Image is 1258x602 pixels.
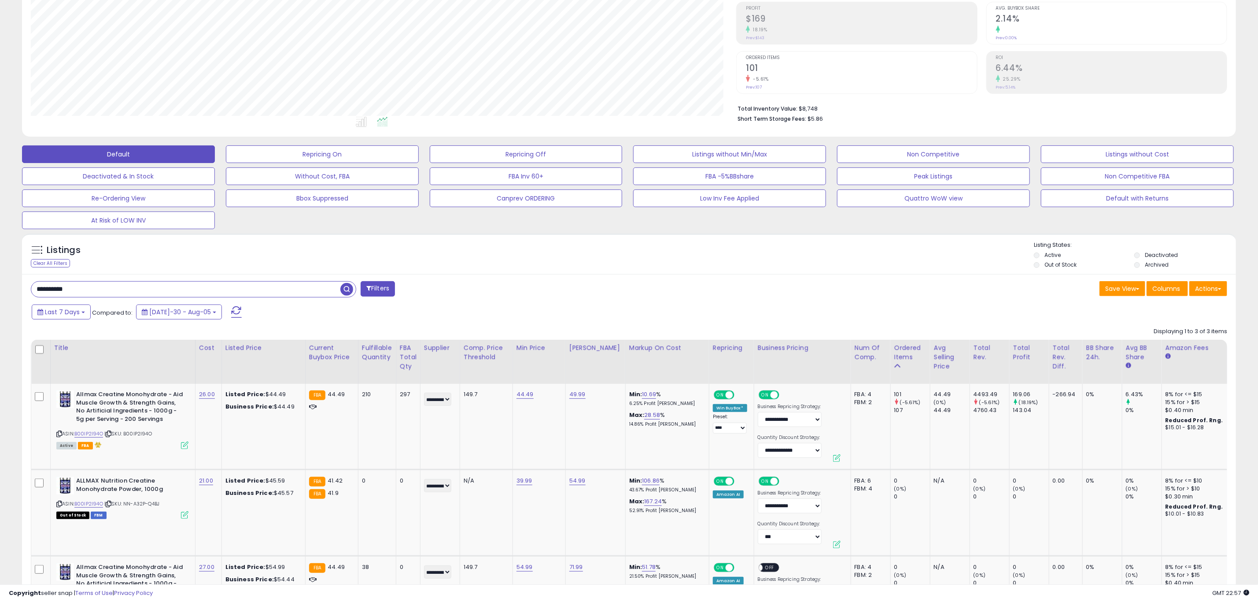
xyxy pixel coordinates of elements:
div: seller snap | | [9,589,153,598]
span: ON [715,478,726,485]
div: 0 [362,477,389,485]
span: All listings currently available for purchase on Amazon [56,442,77,450]
div: 15% for > $15 [1166,571,1239,579]
span: OFF [778,478,792,485]
div: 44.49 [934,390,970,398]
div: FBA: 4 [855,390,884,398]
div: 0.00 [1053,477,1076,485]
small: (-5.61%) [900,399,921,406]
button: Deactivated & In Stock [22,167,215,185]
div: Avg Selling Price [934,343,966,371]
div: 15% for > $10 [1166,485,1239,493]
div: Total Profit [1013,343,1045,362]
button: Save View [1099,281,1145,296]
div: FBA Total Qty [400,343,417,371]
div: 149.7 [464,563,506,571]
button: Canprev ORDERING [430,190,623,207]
span: Columns [1152,284,1180,293]
span: 2025-08-13 22:57 GMT [1212,589,1249,597]
b: ALLMAX Nutrition Creatine Monohydrate Powder, 1000g [76,477,183,495]
div: Comp. Price Threshold [464,343,509,362]
div: 44.49 [934,406,970,414]
div: Listed Price [225,343,302,353]
button: Re-Ordering View [22,190,215,207]
div: % [629,498,702,514]
div: Current Buybox Price [309,343,354,362]
div: 0 [1013,493,1049,501]
small: (0%) [1126,485,1138,492]
button: FBA -5%BBshare [633,167,826,185]
small: (0%) [974,572,986,579]
div: Amazon AI [713,491,744,498]
span: Ordered Items [746,56,977,60]
div: FBM: 4 [855,485,884,493]
div: 0 [894,563,930,571]
div: 169.06 [1013,390,1049,398]
span: ON [715,391,726,399]
div: FBM: 2 [855,398,884,406]
div: $54.44 [225,576,299,583]
a: 51.78 [642,563,656,572]
div: Business Pricing [758,343,847,353]
span: FBM [91,512,107,519]
div: 0 [894,477,930,485]
b: Reduced Prof. Rng. [1166,416,1223,424]
img: 41STjVAVJ-L._SL40_.jpg [56,390,74,408]
small: (0%) [974,485,986,492]
div: % [629,390,702,407]
div: $15.01 - $16.28 [1166,424,1239,431]
div: 0 [974,563,1009,571]
small: (0%) [1013,572,1026,579]
div: [PERSON_NAME] [569,343,622,353]
b: Listed Price: [225,476,266,485]
div: $45.57 [225,489,299,497]
div: 0% [1086,563,1115,571]
div: Repricing [713,343,750,353]
b: Business Price: [225,402,274,411]
div: 0% [1126,563,1162,571]
p: 43.67% Profit [PERSON_NAME] [629,487,702,493]
small: Amazon Fees. [1166,353,1171,360]
div: BB Share 24h. [1086,343,1118,362]
small: Prev: 107 [746,85,762,90]
span: 41.42 [328,476,343,485]
p: 6.25% Profit [PERSON_NAME] [629,401,702,407]
b: Total Inventory Value: [738,105,797,112]
div: Markup on Cost [629,343,705,353]
b: Max: [629,411,645,419]
p: 21.50% Profit [PERSON_NAME] [629,573,702,580]
div: Total Rev. Diff. [1053,343,1079,371]
small: FBA [309,390,325,400]
button: Default [22,145,215,163]
b: Listed Price: [225,390,266,398]
label: Active [1045,251,1061,259]
a: 21.00 [199,476,213,485]
div: Num of Comp. [855,343,887,362]
div: 4760.43 [974,406,1009,414]
div: $0.30 min [1166,493,1239,501]
small: (0%) [894,485,907,492]
a: 27.00 [199,563,214,572]
a: 71.99 [569,563,583,572]
th: CSV column name: cust_attr_1_Supplier [420,340,460,384]
a: 26.00 [199,390,215,399]
b: Allmax Creatine Monohydrate - Aid Muscle Growth & Strength Gains, No Artificial Ingredients - 100... [76,390,183,425]
div: -266.94 [1053,390,1076,398]
div: ASIN: [56,477,188,518]
div: 297 [400,390,413,398]
b: Short Term Storage Fees: [738,115,806,123]
span: ON [760,478,771,485]
button: Default with Returns [1041,190,1234,207]
span: ON [715,564,726,572]
div: Cost [199,343,218,353]
small: (0%) [1126,572,1138,579]
div: 38 [362,563,389,571]
small: (-5.61%) [979,399,1000,406]
a: B00IP2I94O [74,430,103,438]
a: 54.99 [516,563,533,572]
small: -5.61% [750,76,768,82]
div: 0% [1126,406,1162,414]
span: Avg. Buybox Share [996,6,1227,11]
span: Compared to: [92,308,133,317]
button: Bbox Suppressed [226,190,419,207]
